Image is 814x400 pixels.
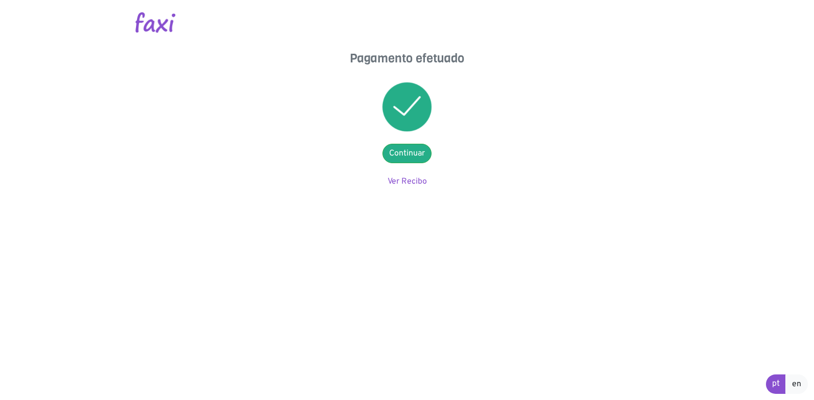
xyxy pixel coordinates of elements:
[766,374,786,394] a: pt
[305,51,509,66] h4: Pagamento efetuado
[785,374,808,394] a: en
[388,176,427,187] a: Ver Recibo
[382,82,432,131] img: success
[382,144,432,163] a: Continuar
